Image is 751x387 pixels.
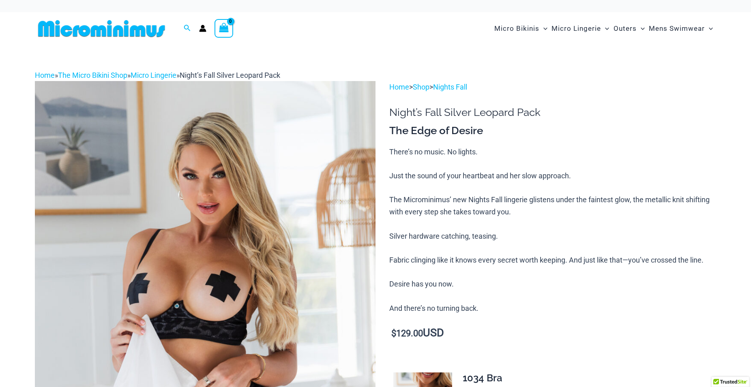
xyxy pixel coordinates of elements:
[35,19,168,38] img: MM SHOP LOGO FLAT
[389,83,409,91] a: Home
[539,18,547,39] span: Menu Toggle
[389,124,716,138] h3: The Edge of Desire
[601,18,609,39] span: Menu Toggle
[612,16,647,41] a: OutersMenu ToggleMenu Toggle
[637,18,645,39] span: Menu Toggle
[491,15,716,42] nav: Site Navigation
[413,83,429,91] a: Shop
[389,327,716,340] p: USD
[58,71,127,79] a: The Micro Bikini Shop
[184,24,191,34] a: Search icon link
[180,71,280,79] span: Night’s Fall Silver Leopard Pack
[705,18,713,39] span: Menu Toggle
[649,18,705,39] span: Mens Swimwear
[131,71,176,79] a: Micro Lingerie
[215,19,233,38] a: View Shopping Cart, empty
[391,328,423,338] bdi: 129.00
[389,106,716,119] h1: Night’s Fall Silver Leopard Pack
[614,18,637,39] span: Outers
[35,71,280,79] span: » » »
[35,71,55,79] a: Home
[389,81,716,93] p: > >
[549,16,611,41] a: Micro LingerieMenu ToggleMenu Toggle
[389,146,716,314] p: There’s no music. No lights. Just the sound of your heartbeat and her slow approach. The Micromin...
[647,16,715,41] a: Mens SwimwearMenu ToggleMenu Toggle
[492,16,549,41] a: Micro BikinisMenu ToggleMenu Toggle
[199,25,206,32] a: Account icon link
[551,18,601,39] span: Micro Lingerie
[433,83,467,91] a: Nights Fall
[463,372,502,384] span: 1034 Bra
[391,328,396,338] span: $
[494,18,539,39] span: Micro Bikinis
